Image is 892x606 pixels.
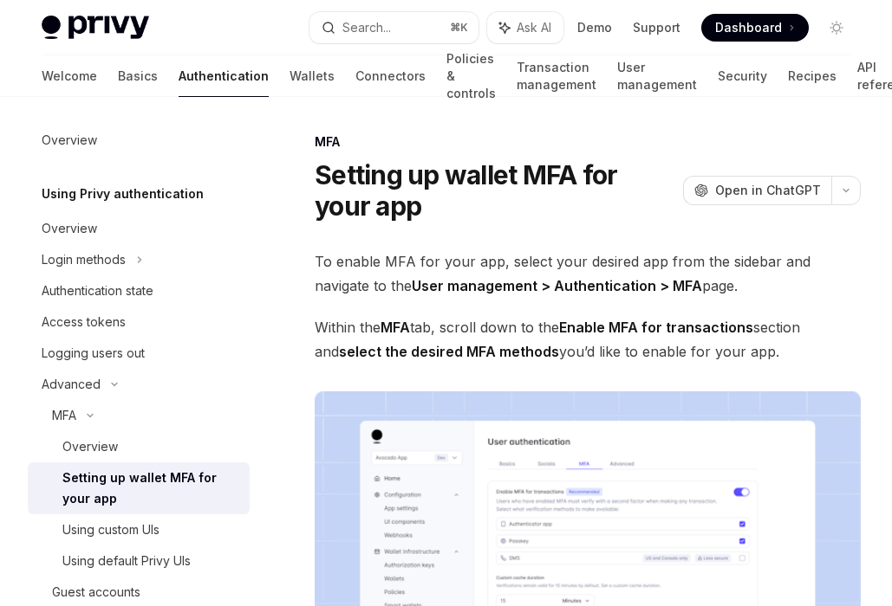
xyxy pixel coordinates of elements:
span: ⌘ K [450,21,468,35]
a: Basics [118,55,158,97]
strong: User management > Authentication > MFA [412,277,702,294]
div: Guest accounts [52,582,140,603]
a: Policies & controls [446,55,496,97]
div: Login methods [42,249,126,270]
a: Recipes [788,55,837,97]
div: Overview [62,436,118,457]
div: Setting up wallet MFA for your app [62,467,239,509]
div: Using custom UIs [62,519,160,540]
a: Support [633,19,680,36]
h1: Setting up wallet MFA for your app [315,159,676,222]
div: Using default Privy UIs [62,551,191,571]
h5: Using Privy authentication [42,184,204,204]
button: Open in ChatGPT [683,176,831,205]
span: Open in ChatGPT [715,182,821,199]
div: Search... [342,17,391,38]
div: Authentication state [42,280,153,301]
a: Setting up wallet MFA for your app [28,462,250,514]
span: Dashboard [715,19,782,36]
div: Overview [42,130,97,151]
span: Within the tab, scroll down to the section and you’d like to enable for your app. [315,315,861,364]
a: Welcome [42,55,97,97]
span: Ask AI [517,19,551,36]
a: Using default Privy UIs [28,545,250,577]
a: Access tokens [28,306,250,338]
div: MFA [52,405,76,426]
strong: Enable MFA for transactions [559,319,753,336]
a: Overview [28,213,250,244]
button: Toggle dark mode [823,14,850,42]
a: Dashboard [701,14,809,42]
a: Demo [577,19,612,36]
a: Logging users out [28,338,250,369]
strong: MFA [381,319,410,336]
a: Using custom UIs [28,514,250,545]
a: Overview [28,431,250,462]
a: User management [617,55,697,97]
a: Security [718,55,767,97]
span: To enable MFA for your app, select your desired app from the sidebar and navigate to the page. [315,249,861,298]
div: Access tokens [42,312,126,332]
div: Logging users out [42,343,145,364]
button: Search...⌘K [309,12,479,43]
div: MFA [315,133,861,151]
strong: select the desired MFA methods [339,343,559,360]
img: light logo [42,16,149,40]
a: Connectors [355,55,426,97]
a: Authentication state [28,275,250,306]
a: Overview [28,125,250,156]
button: Ask AI [487,12,563,43]
a: Authentication [179,55,269,97]
div: Advanced [42,374,101,395]
div: Overview [42,218,97,239]
a: Transaction management [517,55,596,97]
a: Wallets [290,55,335,97]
